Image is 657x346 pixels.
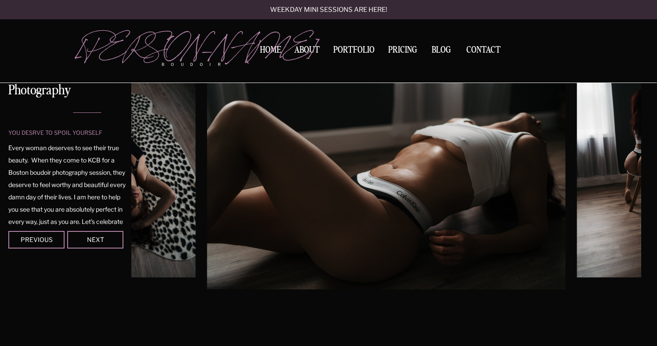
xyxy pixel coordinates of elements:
[428,46,455,54] a: BLOG
[330,46,378,58] a: Portfolio
[207,50,566,289] img: A woman in a west white shirt and black thong arches her back while leaning on her elbows and lay...
[77,31,235,58] a: [PERSON_NAME]
[10,237,63,242] div: Previous
[8,129,116,137] p: you desrve to spoil yourself
[246,7,411,14] a: Weekday mini sessions are here!
[69,237,122,242] div: Next
[386,46,419,58] a: Pricing
[162,61,235,68] p: boudoir
[8,142,126,217] p: Every woman deserves to see their true beauty. When they come to KCB for a Boston boudoir photogr...
[8,67,126,101] h1: Boston Boudoir Photography
[463,46,504,55] a: Contact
